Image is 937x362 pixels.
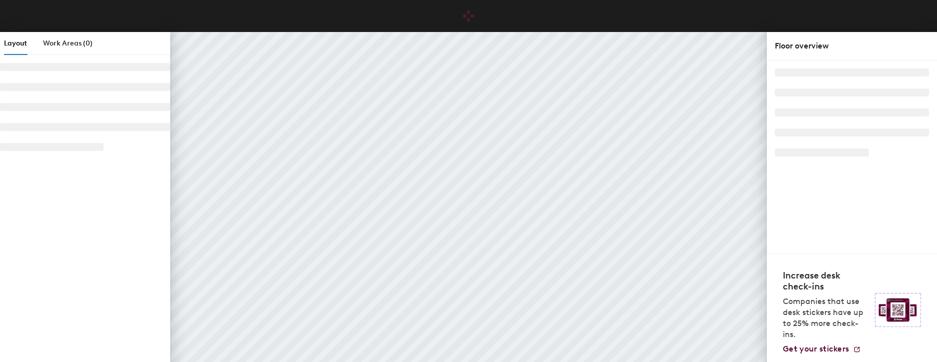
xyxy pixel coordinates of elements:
span: Work Areas (0) [43,39,93,47]
img: Sticker logo [875,293,921,327]
span: Get your stickers [783,344,849,353]
span: Layout [4,39,27,47]
p: Companies that use desk stickers have up to 25% more check-ins. [783,296,869,340]
a: Get your stickers [783,344,861,354]
div: Floor overview [775,40,929,52]
h4: Increase desk check-ins [783,270,869,292]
